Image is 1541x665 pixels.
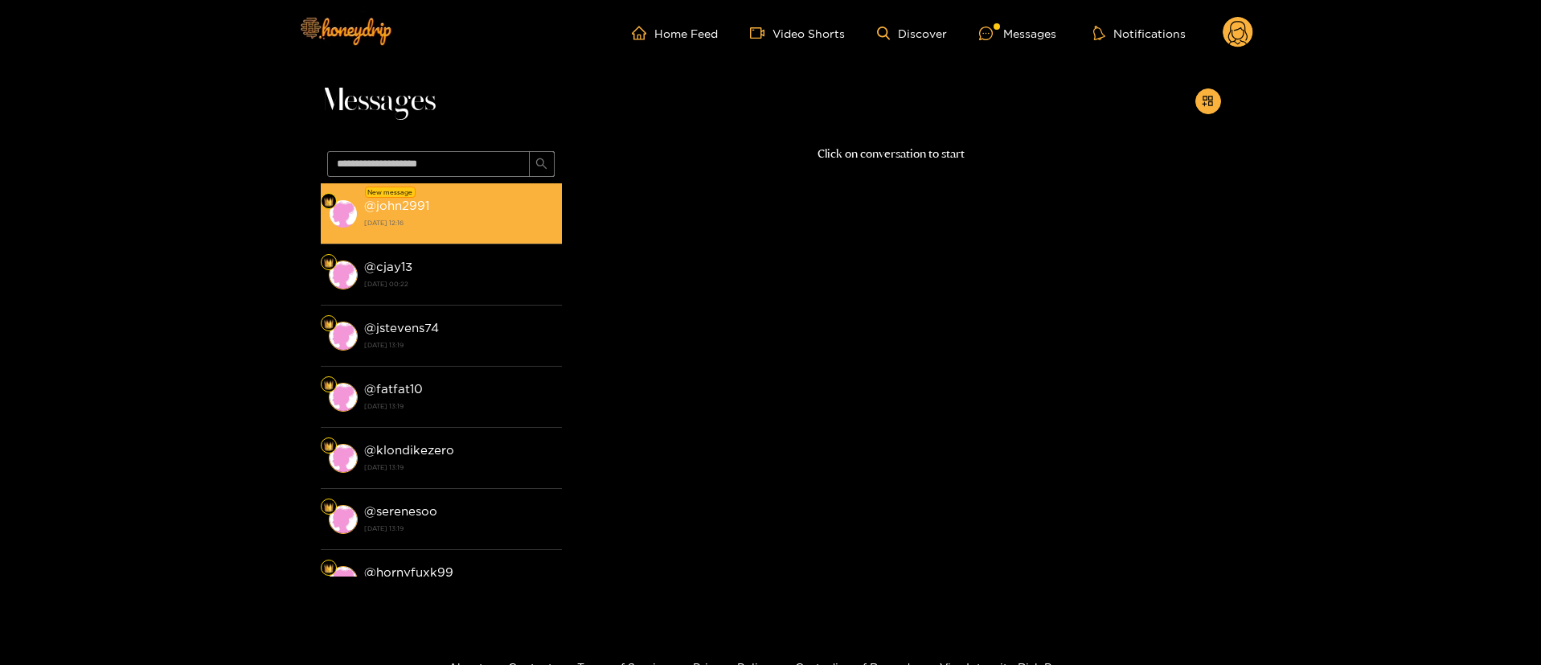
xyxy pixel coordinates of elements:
[1202,95,1214,109] span: appstore-add
[324,258,334,268] img: Fan Level
[324,441,334,451] img: Fan Level
[364,565,453,579] strong: @ hornyfuxk99
[1195,88,1221,114] button: appstore-add
[529,151,555,177] button: search
[750,26,845,40] a: Video Shorts
[364,321,439,335] strong: @ jstevens74
[329,383,358,412] img: conversation
[562,145,1221,163] p: Click on conversation to start
[364,460,554,474] strong: [DATE] 13:19
[324,319,334,329] img: Fan Level
[632,26,718,40] a: Home Feed
[750,26,773,40] span: video-camera
[324,564,334,573] img: Fan Level
[535,158,547,171] span: search
[324,380,334,390] img: Fan Level
[364,199,429,212] strong: @ john2991
[329,199,358,228] img: conversation
[364,260,412,273] strong: @ cjay13
[364,504,437,518] strong: @ serenesoo
[324,503,334,512] img: Fan Level
[329,322,358,351] img: conversation
[1088,25,1191,41] button: Notifications
[364,277,554,291] strong: [DATE] 00:22
[329,566,358,595] img: conversation
[979,24,1056,43] div: Messages
[324,197,334,207] img: Fan Level
[632,26,654,40] span: home
[364,382,423,396] strong: @ fatfat10
[329,444,358,473] img: conversation
[364,443,454,457] strong: @ klondikezero
[365,187,416,198] div: New message
[364,521,554,536] strong: [DATE] 13:19
[364,216,554,230] strong: [DATE] 12:16
[877,27,947,40] a: Discover
[329,505,358,534] img: conversation
[321,82,436,121] span: Messages
[329,261,358,289] img: conversation
[364,399,554,413] strong: [DATE] 13:19
[364,338,554,352] strong: [DATE] 13:19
